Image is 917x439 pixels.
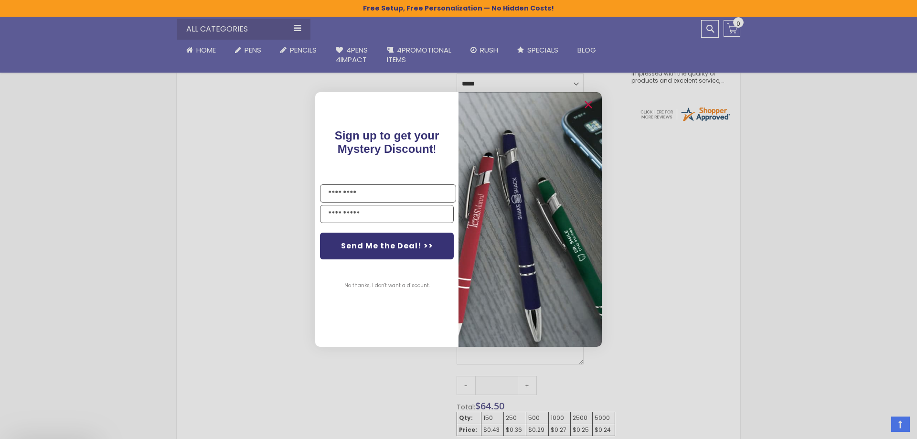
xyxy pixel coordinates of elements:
[335,129,439,155] span: !
[335,129,439,155] span: Sign up to get your Mystery Discount
[581,97,596,112] button: Close dialog
[458,92,602,347] img: pop-up-image
[838,413,917,439] iframe: Google Customer Reviews
[320,233,454,259] button: Send Me the Deal! >>
[340,274,435,298] button: No thanks, I don't want a discount.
